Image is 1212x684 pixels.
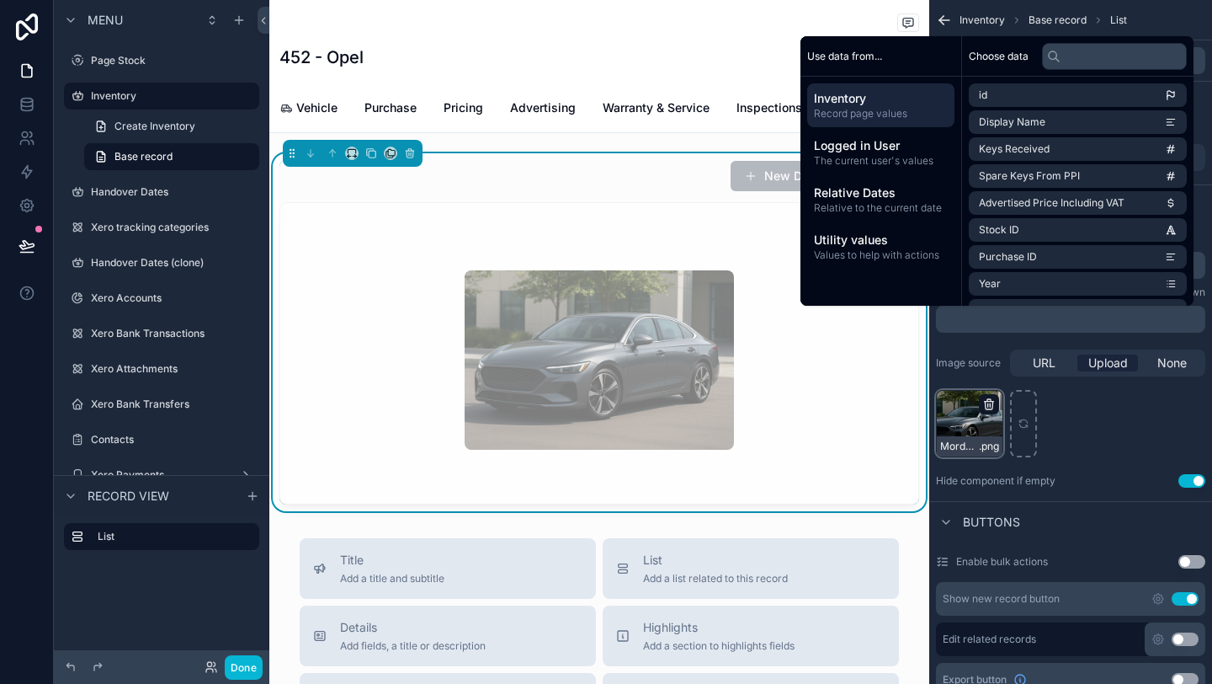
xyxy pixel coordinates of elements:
span: Menu [88,12,123,29]
span: Highlights [643,619,795,636]
button: HighlightsAdd a section to highlights fields [603,606,899,666]
label: Contacts [91,433,256,446]
label: Xero Bank Transfers [91,398,256,411]
span: Upload [1088,355,1128,371]
span: Base record [114,150,173,163]
span: Purchase [364,99,417,116]
span: Relative Dates [814,184,948,201]
span: None [1157,355,1187,371]
button: ListAdd a list related to this record [603,538,899,599]
a: Purchase [364,93,417,126]
a: Contacts [64,426,259,453]
label: Handover Dates (clone) [91,256,256,270]
span: Record page values [814,107,948,120]
span: Add a title and subtitle [340,572,444,585]
button: New DMS Car Movement [731,161,919,191]
span: Create Inventory [114,120,195,133]
span: Add a list related to this record [643,572,788,585]
a: Handover Dates (clone) [64,249,259,276]
a: Create Inventory [84,113,259,140]
span: Advertising [510,99,576,116]
a: Xero Bank Transactions [64,320,259,347]
label: Image source [936,356,1003,370]
a: Inventory [64,83,259,110]
div: scrollable content [54,516,269,567]
span: Pricing [444,99,483,116]
span: Inspections [736,99,802,116]
span: Title [340,552,444,569]
a: Handover Dates [64,179,259,206]
label: Edit related records [943,633,1036,646]
span: Use data from... [807,50,882,63]
span: Inventory [814,90,948,107]
a: Xero tracking categories [64,214,259,241]
label: Page Stock [91,54,256,67]
span: The current user's values [814,154,948,168]
label: Xero Payments [91,468,232,482]
a: Xero Accounts [64,285,259,312]
div: scrollable content [800,77,961,275]
span: Mordern-Car-Image [940,440,979,453]
a: Pricing [444,93,483,126]
button: DetailsAdd fields, a title or description [300,606,596,666]
span: Inventory [959,13,1005,27]
label: Xero Accounts [91,291,256,305]
span: List [1110,13,1127,27]
span: Relative to the current date [814,201,948,215]
span: Record view [88,488,169,505]
a: Base record [84,143,259,170]
span: Utility values [814,232,948,248]
button: Done [225,655,263,680]
span: Logged in User [814,137,948,154]
span: List [643,552,788,569]
h1: 452 - Opel [279,45,364,69]
label: List [98,530,246,543]
span: Choose data [969,50,1029,63]
a: Advertising [510,93,576,126]
div: Show new record button [943,592,1060,606]
label: Inventory [91,89,249,103]
label: Xero Attachments [91,362,256,376]
span: Details [340,619,486,636]
a: Page Stock [64,47,259,74]
span: Add a section to highlights fields [643,639,795,653]
label: Enable bulk actions [956,555,1048,569]
span: Buttons [963,514,1020,531]
a: Inspections [736,93,802,126]
div: scrollable content [936,306,1205,333]
a: Xero Bank Transfers [64,391,259,418]
span: Warranty & Service [603,99,710,116]
span: .png [979,440,999,453]
a: Warranty & Service [603,93,710,126]
div: Hide component if empty [936,474,1055,488]
span: URL [1033,355,1055,371]
label: Xero Bank Transactions [91,327,256,340]
label: Xero tracking categories [91,221,256,234]
a: Xero Payments [64,462,259,489]
span: Add fields, a title or description [340,639,486,653]
a: Xero Attachments [64,355,259,382]
span: Base record [1029,13,1087,27]
a: Vehicle [279,93,338,126]
span: Values to help with actions [814,248,948,262]
button: TitleAdd a title and subtitle [300,538,596,599]
label: Handover Dates [91,185,256,199]
span: Vehicle [296,99,338,116]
